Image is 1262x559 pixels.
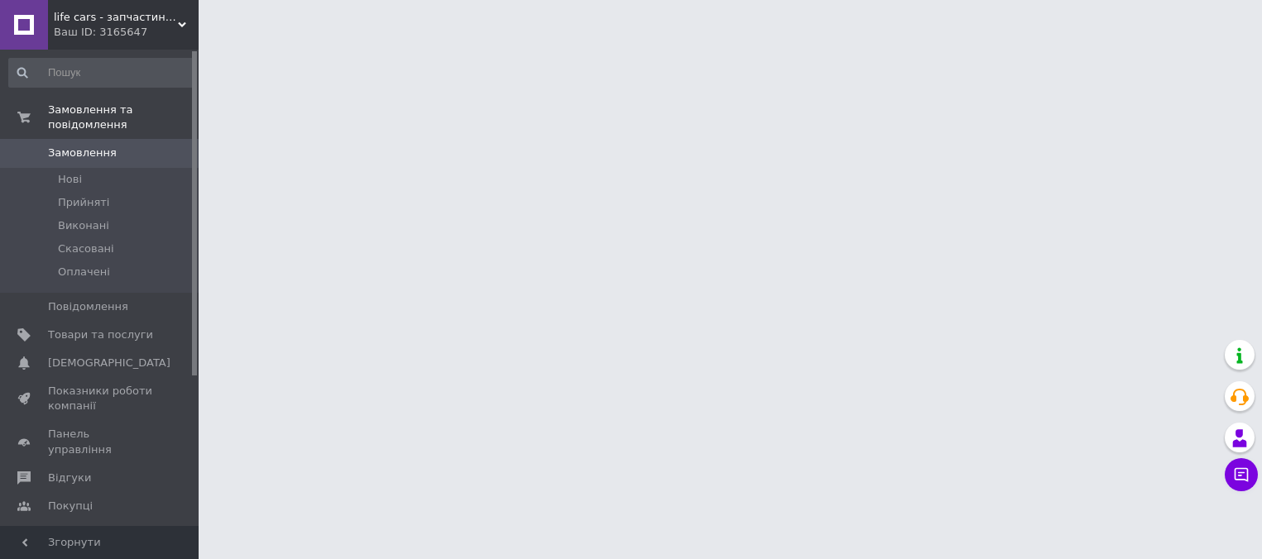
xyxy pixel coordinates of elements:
[54,10,178,25] span: life cars - запчастини до китайців
[48,299,128,314] span: Повідомлення
[48,427,153,456] span: Панель управління
[58,172,82,187] span: Нові
[48,499,93,514] span: Покупці
[48,356,170,370] span: [DEMOGRAPHIC_DATA]
[58,218,109,233] span: Виконані
[48,103,199,132] span: Замовлення та повідомлення
[48,471,91,485] span: Відгуки
[48,384,153,413] span: Показники роботи компанії
[54,25,199,40] div: Ваш ID: 3165647
[48,146,117,160] span: Замовлення
[8,58,195,88] input: Пошук
[48,327,153,342] span: Товари та послуги
[1225,458,1258,491] button: Чат з покупцем
[58,265,110,279] span: Оплачені
[58,195,109,210] span: Прийняті
[58,241,114,256] span: Скасовані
